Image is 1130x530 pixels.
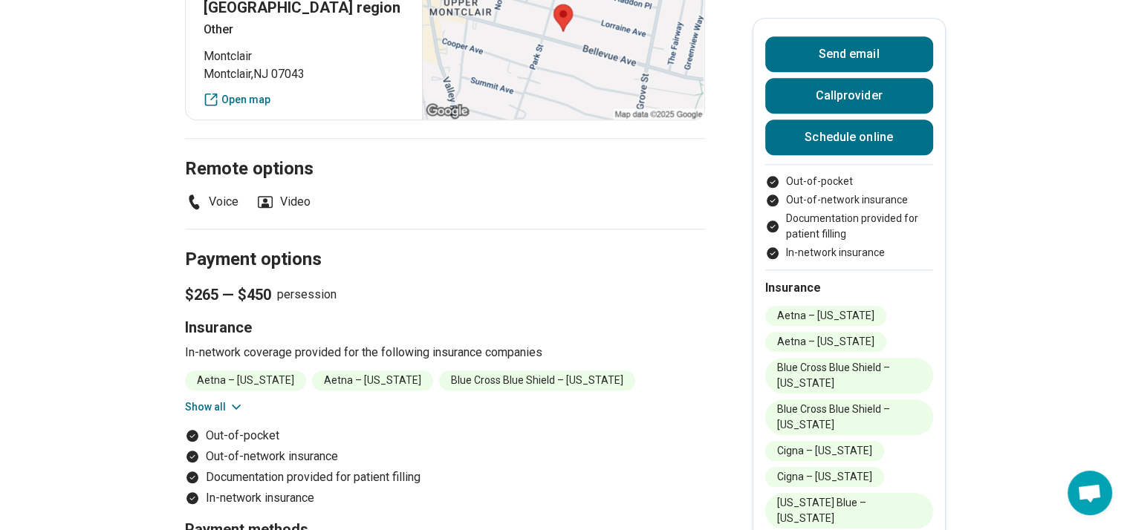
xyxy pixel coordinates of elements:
li: Out-of-pocket [765,174,933,189]
li: Aetna – [US_STATE] [765,332,886,352]
li: Voice [185,193,238,211]
a: Open map [204,92,405,108]
span: $265 — $450 [185,284,271,305]
li: Out-of-pocket [185,427,705,445]
h2: Payment options [185,212,705,272]
p: per session [185,284,705,305]
li: Documentation provided for patient filling [185,468,705,486]
li: Out-of-network insurance [185,448,705,465]
h3: Insurance [185,317,705,338]
button: Show all [185,399,244,415]
li: Blue Cross Blue Shield – [US_STATE] [765,399,933,435]
button: Send email [765,36,933,72]
li: In-network insurance [185,489,705,507]
ul: Payment options [765,174,933,261]
li: Out-of-network insurance [765,192,933,208]
h2: Insurance [765,279,933,297]
p: In-network coverage provided for the following insurance companies [185,344,705,361]
li: Blue Cross Blue Shield – [US_STATE] [439,370,635,390]
a: Schedule online [765,120,933,155]
li: Cigna – [US_STATE] [765,467,884,487]
div: Chat abierto [1068,471,1112,515]
li: In-network insurance [765,245,933,261]
li: Aetna – [US_STATE] [312,370,433,390]
ul: Payment options [185,427,705,507]
li: Aetna – [US_STATE] [185,370,306,390]
li: Blue Cross Blue Shield – [US_STATE] [765,358,933,393]
li: [US_STATE] Blue – [US_STATE] [765,493,933,529]
h2: Remote options [185,121,705,182]
li: Aetna – [US_STATE] [765,306,886,326]
span: Montclair , NJ 07043 [204,65,405,83]
li: Documentation provided for patient filling [765,211,933,242]
span: Montclair [204,48,405,65]
li: Cigna – [US_STATE] [765,441,884,461]
li: Video [256,193,311,211]
button: Callprovider [765,78,933,114]
p: Other [204,21,405,39]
